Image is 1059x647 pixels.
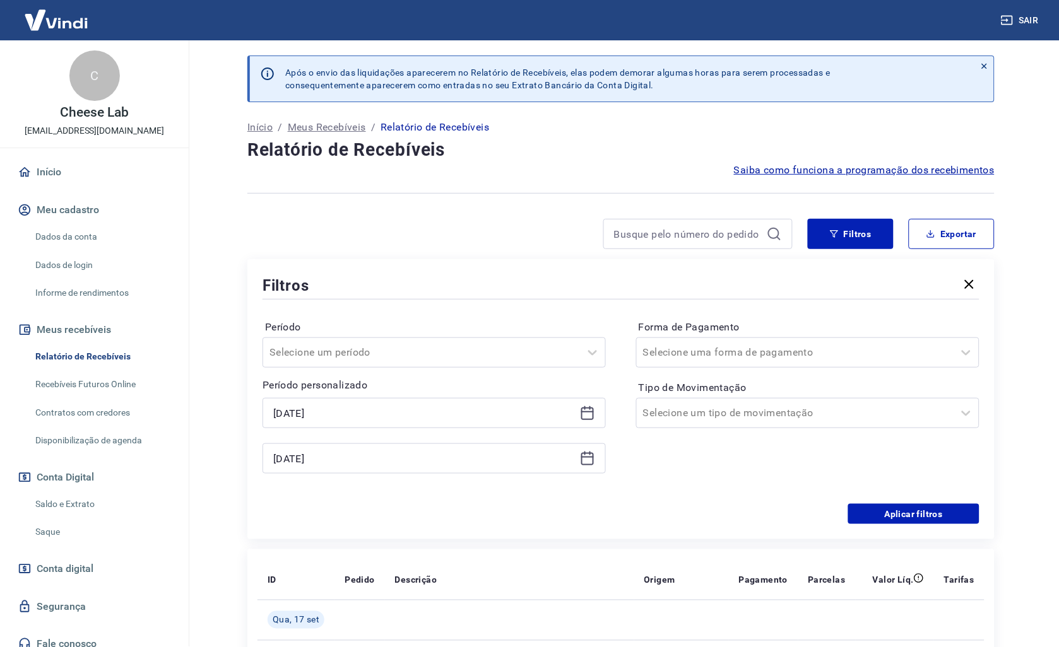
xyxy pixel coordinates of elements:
label: Tipo de Movimentação [639,380,977,395]
p: ID [268,573,276,586]
button: Sair [998,9,1044,32]
input: Data final [273,449,575,468]
p: Período personalizado [263,378,606,393]
a: Relatório de Recebíveis [30,344,174,370]
p: Descrição [395,573,437,586]
a: Saque [30,519,174,545]
a: Saiba como funciona a programação dos recebimentos [734,163,995,178]
a: Disponibilização de agenda [30,428,174,453]
p: Valor Líq. [873,573,914,586]
a: Informe de rendimentos [30,280,174,306]
h5: Filtros [263,276,309,296]
a: Recebíveis Futuros Online [30,371,174,397]
button: Exportar [909,219,995,249]
input: Busque pelo número do pedido [614,224,762,243]
p: Pedido [345,573,374,586]
p: Após o envio das liquidações aparecerem no Relatório de Recebíveis, elas podem demorar algumas ho... [285,66,831,91]
p: Parcelas [808,573,846,586]
h4: Relatório de Recebíveis [247,137,995,163]
span: Conta digital [37,560,93,578]
button: Filtros [808,219,894,249]
div: C [69,50,120,101]
button: Conta Digital [15,463,174,491]
p: / [371,120,376,135]
a: Segurança [15,593,174,621]
a: Início [247,120,273,135]
p: [EMAIL_ADDRESS][DOMAIN_NAME] [25,124,164,137]
img: Vindi [15,1,97,39]
p: Cheese Lab [60,106,129,119]
a: Meus Recebíveis [288,120,366,135]
p: Tarifas [944,573,974,586]
p: Pagamento [739,573,788,586]
button: Meu cadastro [15,196,174,224]
label: Período [265,320,603,335]
a: Dados da conta [30,224,174,250]
a: Saldo e Extrato [30,491,174,517]
p: Relatório de Recebíveis [381,120,489,135]
button: Meus recebíveis [15,316,174,344]
a: Início [15,158,174,186]
button: Aplicar filtros [848,504,979,524]
a: Conta digital [15,555,174,583]
a: Dados de login [30,252,174,278]
p: Origem [644,573,675,586]
p: / [278,120,282,135]
a: Contratos com credores [30,400,174,426]
span: Qua, 17 set [273,614,319,626]
input: Data inicial [273,404,575,423]
label: Forma de Pagamento [639,320,977,335]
